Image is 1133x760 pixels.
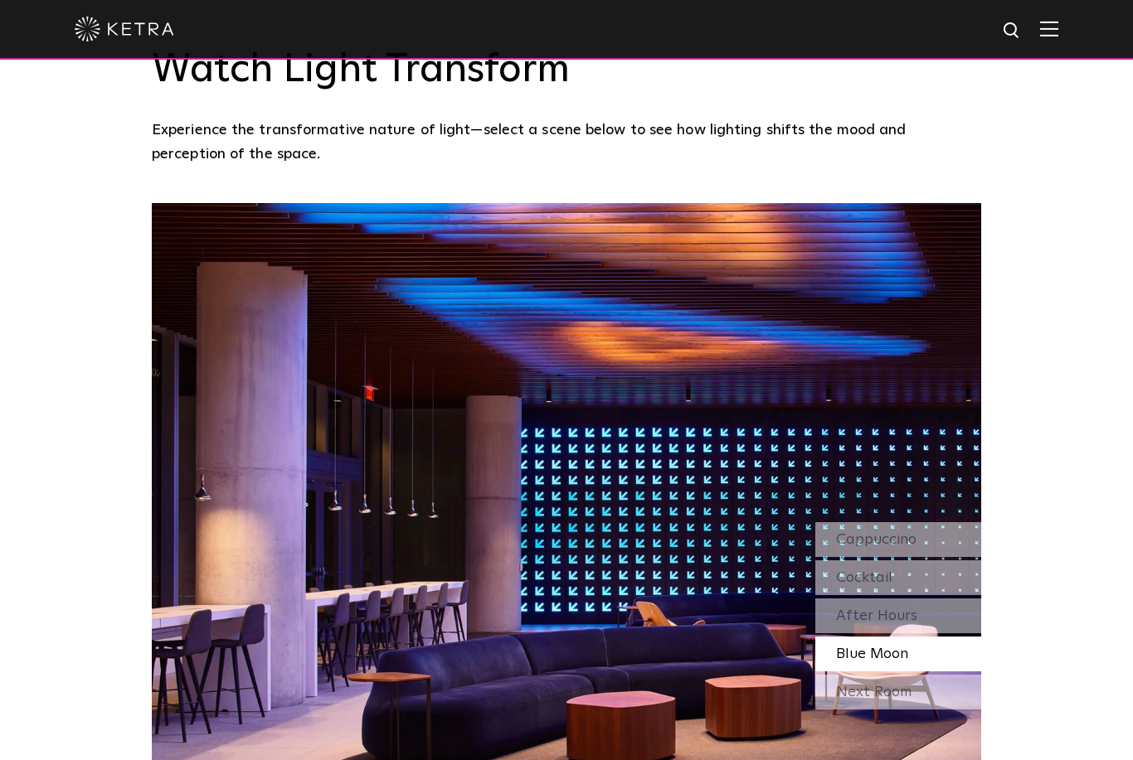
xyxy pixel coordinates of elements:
[836,532,917,547] span: Cappuccino
[152,119,973,166] p: Experience the transformative nature of light—select a scene below to see how lighting shifts the...
[836,646,908,661] span: Blue Moon
[815,675,981,709] div: Next Room
[1002,21,1023,41] img: search icon
[836,570,892,585] span: Cocktail
[75,17,174,41] img: ketra-logo-2019-white
[152,46,981,94] h3: Watch Light Transform
[836,608,917,623] span: After Hours
[1040,21,1058,36] img: Hamburger%20Nav.svg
